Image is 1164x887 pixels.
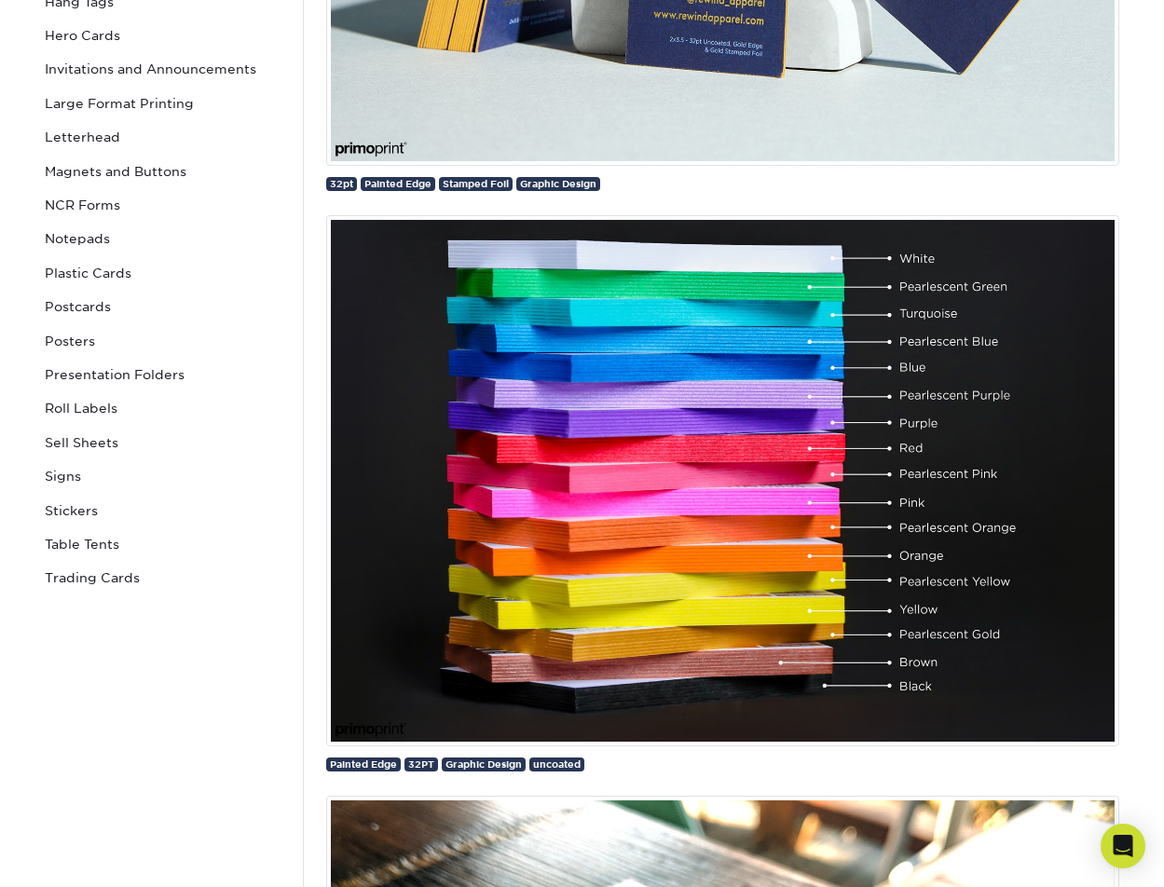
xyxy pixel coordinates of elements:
a: Roll Labels [37,391,289,425]
img: 32pt uncoated painted edge business card, announcement, invitation, postcard [326,215,1119,747]
a: Stickers [37,494,289,527]
a: 32pt [326,177,357,191]
a: Magnets and Buttons [37,155,289,188]
a: uncoated [529,757,584,771]
span: Stamped Foil [443,178,509,189]
div: Open Intercom Messenger [1101,824,1145,868]
a: Table Tents [37,527,289,561]
a: NCR Forms [37,188,289,222]
a: Trading Cards [37,561,289,594]
a: Stamped Foil [439,177,513,191]
span: Graphic Design [445,758,522,770]
span: Painted Edge [364,178,431,189]
a: Postcards [37,290,289,323]
a: Graphic Design [516,177,600,191]
a: Large Format Printing [37,87,289,120]
a: Letterhead [37,120,289,154]
a: Hero Cards [37,19,289,52]
a: Painted Edge [361,177,435,191]
a: 32PT [404,757,438,771]
span: uncoated [533,758,581,770]
a: Sell Sheets [37,426,289,459]
a: Presentation Folders [37,358,289,391]
a: Invitations and Announcements [37,52,289,86]
iframe: Google Customer Reviews [5,830,158,880]
a: Posters [37,324,289,358]
span: 32PT [408,758,434,770]
a: Signs [37,459,289,493]
span: Graphic Design [520,178,596,189]
span: 32pt [330,178,353,189]
a: Painted Edge [326,757,401,771]
a: Graphic Design [442,757,526,771]
span: Painted Edge [330,758,397,770]
a: Notepads [37,222,289,255]
a: Plastic Cards [37,256,289,290]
